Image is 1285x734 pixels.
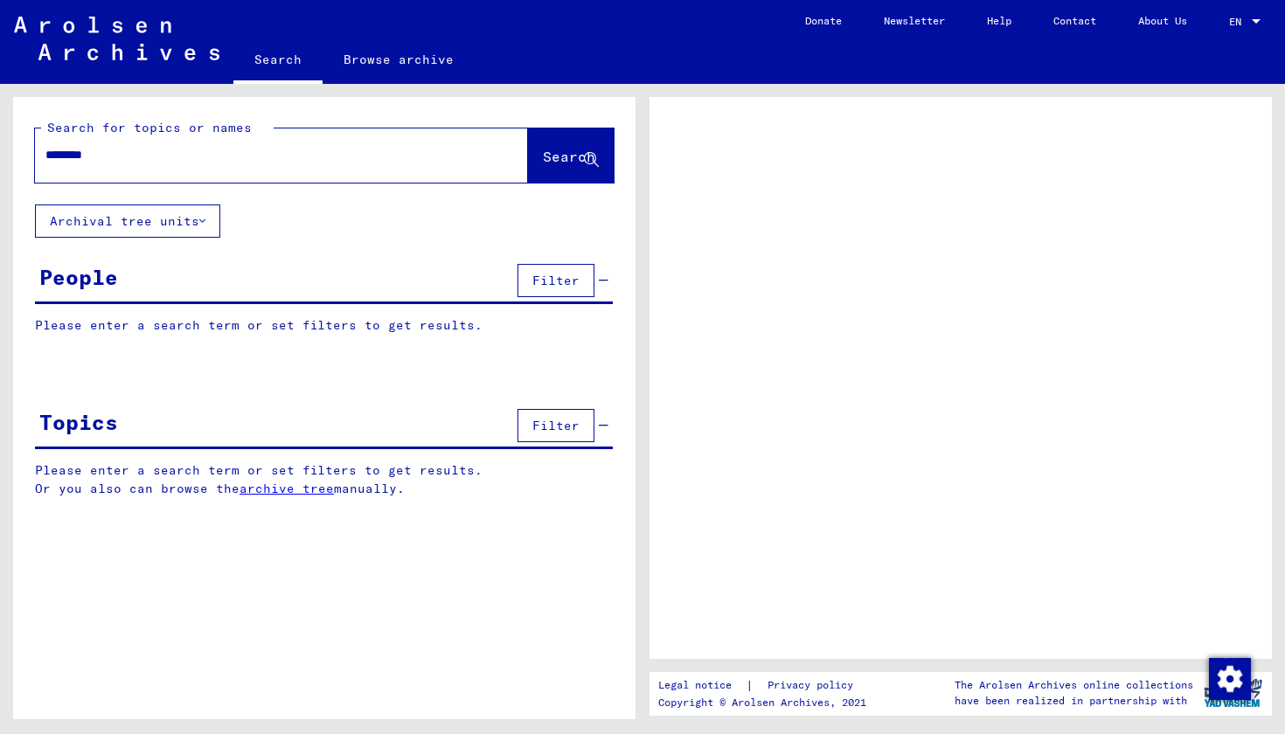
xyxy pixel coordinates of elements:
div: | [658,676,874,695]
span: Filter [532,273,580,288]
div: Change consent [1208,657,1250,699]
span: Search [543,148,595,165]
button: Filter [517,409,594,442]
button: Filter [517,264,594,297]
p: Please enter a search term or set filters to get results. Or you also can browse the manually. [35,461,614,498]
button: Archival tree units [35,204,220,238]
img: yv_logo.png [1200,671,1266,715]
a: Browse archive [323,38,475,80]
img: Arolsen_neg.svg [14,17,219,60]
a: archive tree [240,481,334,496]
a: Search [233,38,323,84]
span: EN [1229,16,1248,28]
mat-label: Search for topics or names [47,120,252,135]
p: Please enter a search term or set filters to get results. [35,316,613,335]
div: People [39,261,118,293]
p: have been realized in partnership with [955,693,1193,709]
p: Copyright © Arolsen Archives, 2021 [658,695,874,710]
a: Legal notice [658,676,746,695]
div: Topics [39,406,118,438]
img: Change consent [1209,658,1251,700]
span: Filter [532,418,580,433]
p: The Arolsen Archives online collections [955,677,1193,693]
button: Search [528,128,614,183]
a: Privacy policy [754,676,874,695]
